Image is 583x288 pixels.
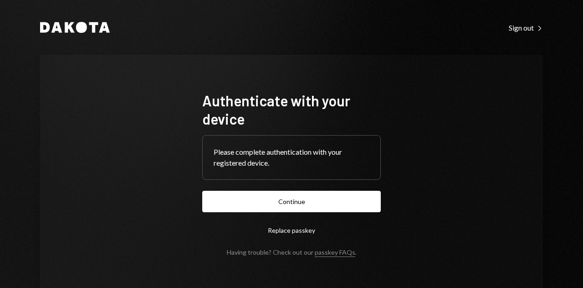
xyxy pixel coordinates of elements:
div: Having trouble? Check out our . [227,248,357,256]
div: Sign out [509,23,543,32]
button: Continue [202,191,381,212]
a: passkey FAQs [315,248,355,257]
a: Sign out [509,22,543,32]
h1: Authenticate with your device [202,91,381,128]
div: Please complete authentication with your registered device. [214,147,369,168]
button: Replace passkey [202,220,381,241]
